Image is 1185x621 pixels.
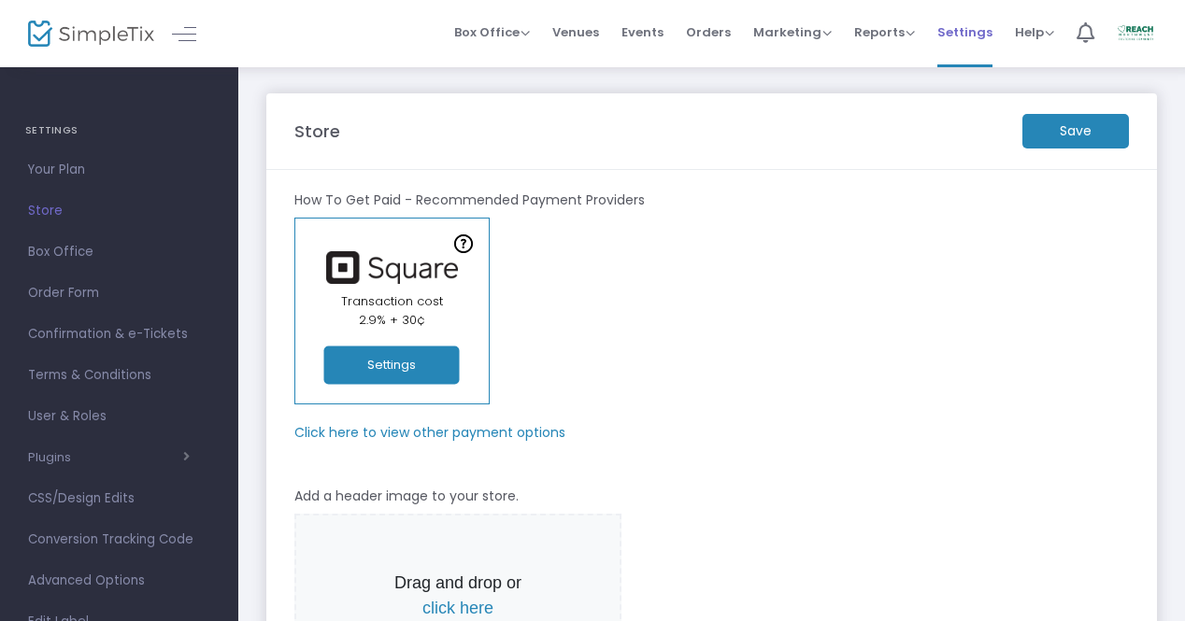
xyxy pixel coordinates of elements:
[294,423,565,443] m-panel-subtitle: Click here to view other payment options
[294,191,645,210] m-panel-subtitle: How To Get Paid - Recommended Payment Providers
[359,311,425,329] span: 2.9% + 30¢
[28,363,210,388] span: Terms & Conditions
[28,404,210,429] span: User & Roles
[28,281,210,305] span: Order Form
[294,487,519,506] m-panel-subtitle: Add a header image to your store.
[1022,114,1129,148] m-button: Save
[454,23,530,41] span: Box Office
[28,158,210,182] span: Your Plan
[454,234,473,253] img: question-mark
[854,23,915,41] span: Reports
[28,322,210,346] span: Confirmation & e-Tickets
[422,599,493,617] span: click here
[686,8,731,56] span: Orders
[28,487,210,511] span: CSS/Design Edits
[28,569,210,593] span: Advanced Options
[28,450,190,465] button: Plugins
[1015,23,1054,41] span: Help
[753,23,832,41] span: Marketing
[294,119,340,144] m-panel-title: Store
[317,251,466,284] img: square.png
[28,199,210,223] span: Store
[324,346,460,385] button: Settings
[380,571,535,621] p: Drag and drop or
[25,112,213,149] h4: SETTINGS
[621,8,664,56] span: Events
[28,528,210,552] span: Conversion Tracking Code
[28,240,210,264] span: Box Office
[552,8,599,56] span: Venues
[341,292,443,310] span: Transaction cost
[937,8,992,56] span: Settings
